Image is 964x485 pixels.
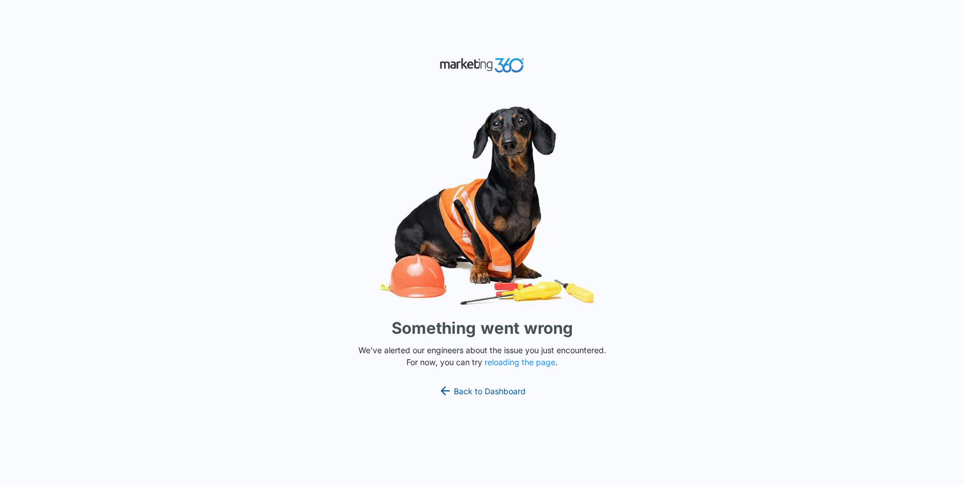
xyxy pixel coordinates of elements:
a: Back to Dashboard [438,384,526,398]
button: reloading the page [485,358,555,367]
img: Marketing 360 Logo [439,55,525,75]
p: We've alerted our engineers about the issue you just encountered. For now, you can try . [354,344,611,368]
h1: Something went wrong [392,316,573,340]
img: Sad Dog [311,99,654,312]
